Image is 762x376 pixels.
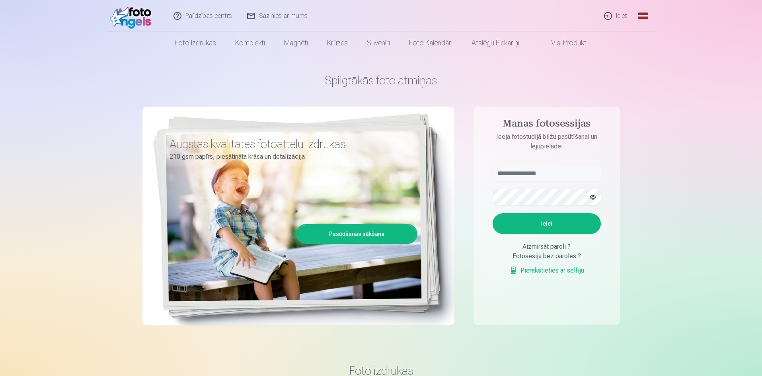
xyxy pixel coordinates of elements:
[226,32,275,54] a: Komplekti
[357,32,400,54] a: Suvenīri
[275,32,318,54] a: Magnēti
[493,213,601,234] button: Ieiet
[170,137,411,151] h3: Augstas kvalitātes fotoattēlu izdrukas
[485,118,609,132] h4: Manas fotosessijas
[297,225,416,243] a: Pasūtīšanas sākšana
[493,251,601,261] div: Fotosesija bez paroles ?
[170,151,411,162] p: 210 gsm papīrs, piesātināta krāsa un detalizācija
[509,266,584,275] a: Pierakstieties ar selfiju
[318,32,357,54] a: Krūzes
[529,32,597,54] a: Visi produkti
[400,32,462,54] a: Foto kalendāri
[485,132,609,151] p: Ieeja fotostudijā bilžu pasūtīšanai un lejupielādei
[110,3,156,29] img: /fa1
[142,73,620,88] h1: Spilgtākās foto atmiņas
[165,32,226,54] a: Foto izdrukas
[493,242,601,251] div: Aizmirsāt paroli ?
[462,32,529,54] a: Atslēgu piekariņi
